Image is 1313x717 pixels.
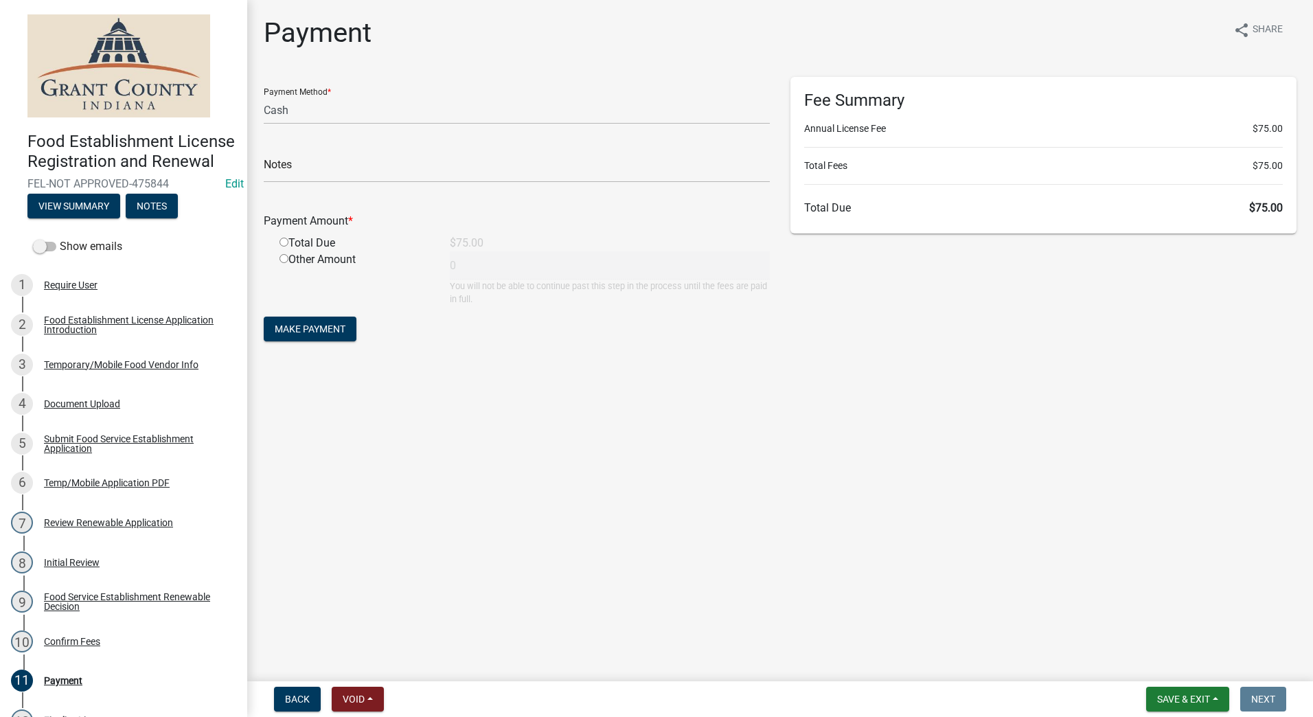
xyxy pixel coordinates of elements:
[11,433,33,455] div: 5
[1251,694,1275,705] span: Next
[11,591,33,613] div: 9
[804,201,1283,214] h6: Total Due
[27,177,220,190] span: FEL-NOT APPROVED-475844
[44,676,82,685] div: Payment
[27,194,120,218] button: View Summary
[126,194,178,218] button: Notes
[27,201,120,212] wm-modal-confirm: Summary
[804,91,1283,111] h6: Fee Summary
[11,551,33,573] div: 8
[1233,22,1250,38] i: share
[11,354,33,376] div: 3
[44,558,100,567] div: Initial Review
[27,14,210,117] img: Grant County, Indiana
[11,670,33,692] div: 11
[11,314,33,336] div: 2
[1222,16,1294,43] button: shareShare
[1146,687,1229,712] button: Save & Exit
[11,393,33,415] div: 4
[33,238,122,255] label: Show emails
[11,630,33,652] div: 10
[126,201,178,212] wm-modal-confirm: Notes
[44,360,198,369] div: Temporary/Mobile Food Vendor Info
[225,177,244,190] wm-modal-confirm: Edit Application Number
[44,280,98,290] div: Require User
[1249,201,1283,214] span: $75.00
[1157,694,1210,705] span: Save & Exit
[44,518,173,527] div: Review Renewable Application
[269,251,439,306] div: Other Amount
[343,694,365,705] span: Void
[332,687,384,712] button: Void
[804,159,1283,173] li: Total Fees
[274,687,321,712] button: Back
[44,434,225,453] div: Submit Food Service Establishment Application
[804,122,1283,136] li: Annual License Fee
[44,315,225,334] div: Food Establishment License Application Introduction
[225,177,244,190] a: Edit
[11,512,33,534] div: 7
[264,317,356,341] button: Make Payment
[253,213,780,229] div: Payment Amount
[1253,22,1283,38] span: Share
[27,132,236,172] h4: Food Establishment License Registration and Renewal
[1253,122,1283,136] span: $75.00
[1240,687,1286,712] button: Next
[44,478,170,488] div: Temp/Mobile Application PDF
[11,274,33,296] div: 1
[44,399,120,409] div: Document Upload
[44,592,225,611] div: Food Service Establishment Renewable Decision
[269,235,439,251] div: Total Due
[264,16,372,49] h1: Payment
[1253,159,1283,173] span: $75.00
[11,472,33,494] div: 6
[275,323,345,334] span: Make Payment
[44,637,100,646] div: Confirm Fees
[285,694,310,705] span: Back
